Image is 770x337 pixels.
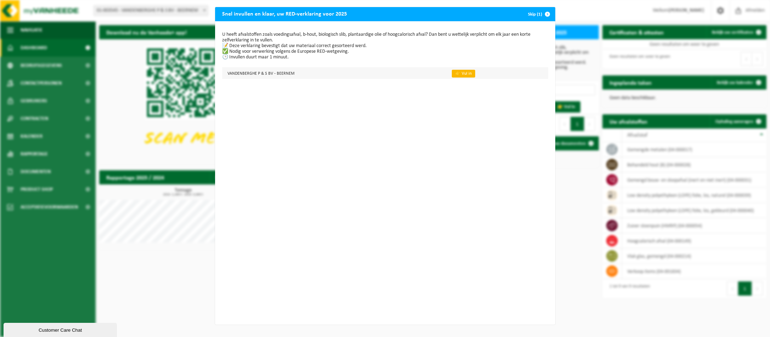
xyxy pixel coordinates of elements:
p: U heeft afvalstoffen zoals voedingsafval, b-hout, biologisch slib, plantaardige olie of hoogcalor... [222,32,548,60]
a: 👉 Vul in [452,70,475,78]
button: Skip (1) [522,7,555,21]
iframe: chat widget [4,321,118,337]
h2: Snel invullen en klaar, uw RED-verklaring voor 2025 [215,7,354,21]
td: VANDENBERGHE P & S BV - BEERNEM [222,67,446,79]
